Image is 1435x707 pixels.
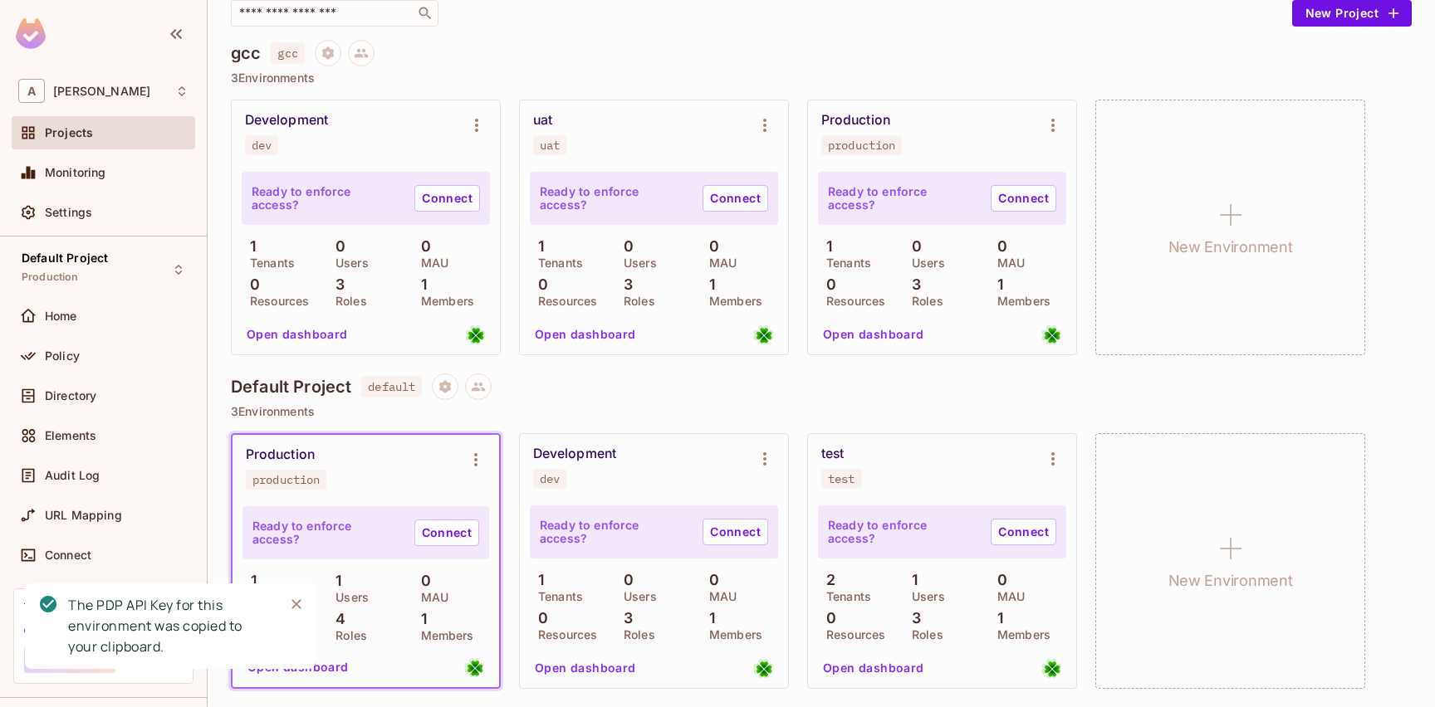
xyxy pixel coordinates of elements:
div: The PDP API Key for this environment was copied to your clipboard. [68,595,271,657]
p: Users [904,590,945,603]
p: MAU [413,256,448,270]
p: Roles [327,629,367,642]
p: 0 [615,572,634,588]
p: 1 [701,276,715,293]
img: sunjianghong@gmail.com [465,324,486,345]
a: Connect [991,185,1056,212]
p: MAU [701,590,737,603]
p: Resources [818,295,885,308]
div: Production [246,446,315,463]
p: 0 [701,572,719,588]
h4: gcc [231,43,261,63]
span: Home [45,310,77,323]
p: 3 [615,610,633,627]
span: Default Project [22,251,108,265]
p: Roles [327,295,367,308]
p: 0 [818,276,836,293]
p: 0 [530,610,548,627]
button: Environment settings [459,443,492,476]
p: Members [701,295,762,308]
p: 1 [701,610,715,627]
p: Users [615,590,657,603]
p: Ready to enforce access? [828,185,977,212]
span: URL Mapping [45,509,122,522]
div: Development [245,112,328,129]
p: 0 [530,276,548,293]
p: Tenants [530,256,583,270]
p: MAU [701,256,737,270]
p: Resources [242,295,309,308]
img: sunjianghong@gmail.com [1041,658,1062,679]
span: A [18,79,45,103]
p: Tenants [818,590,871,603]
p: 3 Environments [231,71,1412,85]
button: Environment settings [1036,109,1070,142]
p: Members [701,628,762,641]
p: Roles [615,295,655,308]
div: uat [540,139,560,152]
p: Roles [904,295,943,308]
p: Ready to enforce access? [252,519,401,546]
p: 3 [904,610,921,627]
p: Tenants [242,256,295,270]
p: 4 [327,611,345,627]
button: Open dashboard [240,321,355,348]
a: Connect [414,185,480,212]
button: Environment settings [460,109,493,142]
p: 1 [989,276,1003,293]
p: 0 [413,238,431,255]
button: Open dashboard [528,655,643,681]
a: Connect [703,519,768,545]
p: 1 [530,572,544,588]
p: 0 [989,238,1007,255]
p: 3 [327,276,345,293]
div: uat [533,112,552,129]
span: Project settings [315,48,341,64]
div: production [252,473,320,486]
span: Elements [45,429,96,442]
p: Roles [615,628,655,641]
div: test [821,446,844,462]
span: Audit Log [45,469,100,482]
p: MAU [989,256,1025,270]
p: Users [327,256,369,270]
span: Monitoring [45,166,106,179]
p: MAU [413,591,448,604]
p: 0 [701,238,719,255]
img: sunjianghong@gmail.com [1041,324,1062,345]
span: Directory [45,389,96,402]
p: Ready to enforce access? [540,185,689,212]
p: 3 [615,276,633,293]
span: Policy [45,349,80,363]
p: 1 [327,573,341,589]
p: Resources [818,628,885,641]
span: Workspace: andy [53,85,150,98]
p: 0 [615,238,634,255]
span: gcc [271,42,304,64]
button: Open dashboard [528,321,643,348]
a: Connect [703,185,768,212]
p: 1 [818,238,832,255]
p: Roles [904,628,943,641]
p: Resources [530,628,597,641]
img: sunjianghong@gmail.com [753,658,774,679]
div: dev [540,472,560,485]
span: Settings [45,206,92,219]
button: Environment settings [1036,442,1070,475]
p: 3 Environments [231,405,1412,418]
p: Members [413,295,474,308]
span: Production [22,271,79,284]
img: sunjianghong@gmail.com [753,324,774,345]
p: MAU [989,590,1025,603]
button: Open dashboard [816,655,931,681]
p: 2 [818,572,835,588]
div: Production [821,112,890,129]
p: 0 [413,573,431,589]
span: default [361,376,422,397]
p: Members [413,629,474,642]
p: 1 [413,611,427,627]
p: Tenants [818,256,871,270]
button: Environment settings [748,442,781,475]
p: 3 [904,276,921,293]
p: 1 [904,572,918,588]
